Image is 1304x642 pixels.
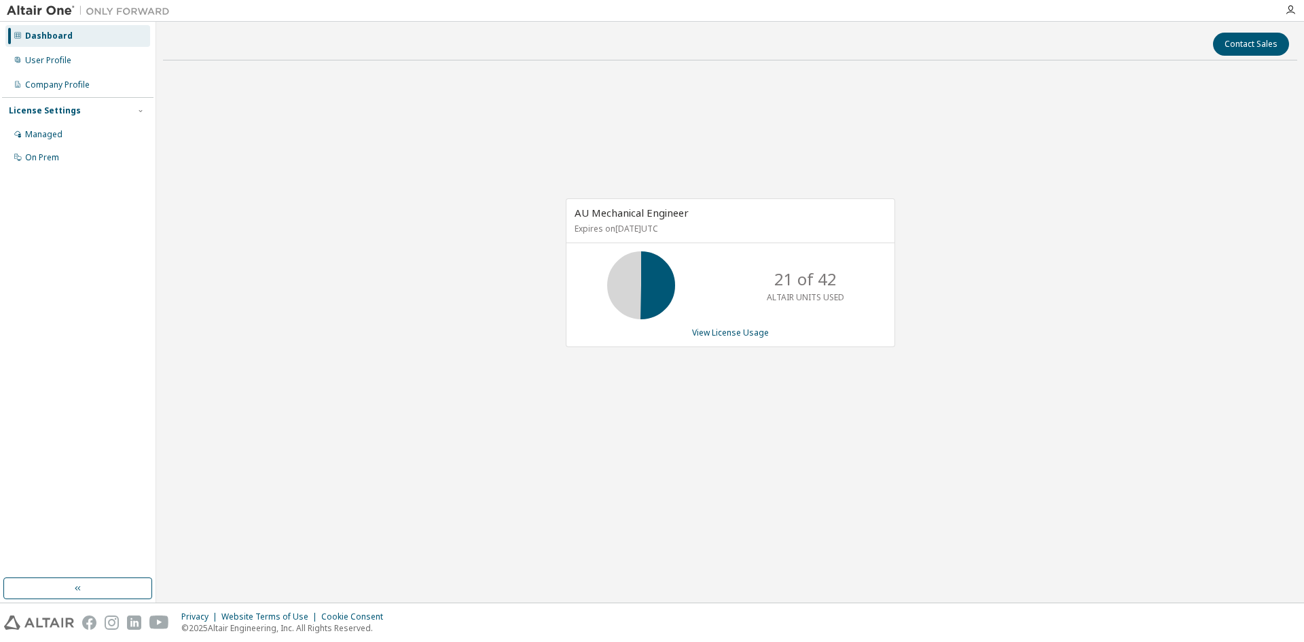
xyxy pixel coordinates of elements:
p: Expires on [DATE] UTC [575,223,883,234]
img: linkedin.svg [127,616,141,630]
img: instagram.svg [105,616,119,630]
img: altair_logo.svg [4,616,74,630]
p: © 2025 Altair Engineering, Inc. All Rights Reserved. [181,622,391,634]
div: Managed [25,129,62,140]
div: Website Terms of Use [221,611,321,622]
div: Dashboard [25,31,73,41]
p: 21 of 42 [774,268,837,291]
button: Contact Sales [1213,33,1289,56]
div: User Profile [25,55,71,66]
div: On Prem [25,152,59,163]
span: AU Mechanical Engineer [575,206,689,219]
img: Altair One [7,4,177,18]
div: License Settings [9,105,81,116]
p: ALTAIR UNITS USED [767,291,844,303]
div: Cookie Consent [321,611,391,622]
a: View License Usage [692,327,769,338]
div: Company Profile [25,79,90,90]
img: youtube.svg [149,616,169,630]
div: Privacy [181,611,221,622]
img: facebook.svg [82,616,96,630]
